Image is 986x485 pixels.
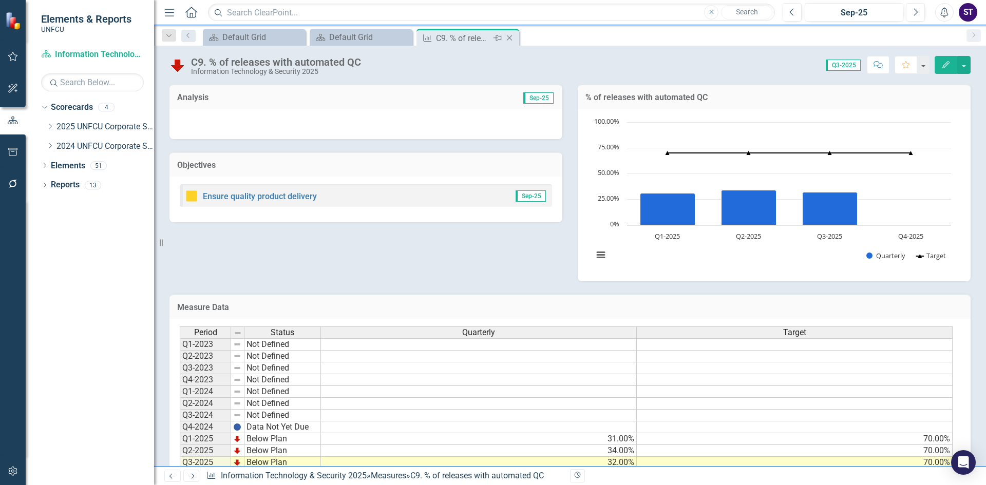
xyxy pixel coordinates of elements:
div: ST [959,3,977,22]
td: 70.00% [637,457,953,469]
a: Default Grid [205,31,303,44]
td: Not Defined [244,398,321,410]
td: Not Defined [244,362,321,374]
a: Information Technology & Security 2025 [41,49,144,61]
a: 2024 UNFCU Corporate Scorecard [56,141,154,152]
td: Not Defined [244,410,321,421]
td: 70.00% [637,445,953,457]
span: Search [736,8,758,16]
img: Caution [185,190,198,202]
h3: % of releases with automated QC [585,93,963,102]
img: 8DAGhfEEPCf229AAAAAElFTkSuQmCC [233,399,241,408]
div: C9. % of releases with automated QC [191,56,361,68]
td: Q3-2024 [180,410,231,421]
td: Not Defined [244,386,321,398]
td: Data Not Yet Due [244,421,321,433]
img: 8DAGhfEEPCf229AAAAAElFTkSuQmCC [234,329,242,337]
td: Q3-2025 [180,457,231,469]
text: Q1-2025 [655,231,680,241]
td: 32.00% [321,457,637,469]
text: 25.00% [598,193,619,203]
h3: Measure Data [177,303,963,312]
path: Q1-2025, 31. Quarterly. [640,193,695,225]
img: TnMDeAgwAPMxUmUi88jYAAAAAElFTkSuQmCC [233,458,241,467]
td: Below Plan [244,445,321,457]
a: Information Technology & Security 2025 [221,471,367,480]
h3: Analysis [177,93,366,102]
text: 75.00% [598,142,619,151]
a: 2025 UNFCU Corporate Scorecard [56,121,154,133]
td: Not Defined [244,338,321,351]
g: Target, series 2 of 2. Line with 4 data points. [666,151,913,155]
input: Search ClearPoint... [208,4,775,22]
td: Q4-2024 [180,421,231,433]
span: Sep-25 [523,92,554,104]
div: 4 [98,103,115,112]
a: Measures [371,471,406,480]
div: C9. % of releases with automated QC [410,471,544,480]
button: Show Quarterly [866,251,905,260]
img: TnMDeAgwAPMxUmUi88jYAAAAAElFTkSuQmCC [233,435,241,443]
td: 34.00% [321,445,637,457]
div: Open Intercom Messenger [951,450,976,475]
input: Search Below... [41,73,144,91]
span: Target [783,328,806,337]
path: Q1-2025, 70. Target. [666,151,670,155]
div: Sep-25 [808,7,900,19]
a: Scorecards [51,102,93,113]
img: BgCOk07PiH71IgAAAABJRU5ErkJggg== [233,423,241,431]
span: Elements & Reports [41,13,131,25]
a: Ensure quality product delivery [203,191,317,201]
td: Below Plan [244,433,321,445]
div: C9. % of releases with automated QC [436,32,491,45]
path: Q2-2025, 34. Quarterly. [722,190,776,225]
svg: Interactive chart [588,117,956,271]
img: 8DAGhfEEPCf229AAAAAElFTkSuQmCC [233,376,241,384]
img: TnMDeAgwAPMxUmUi88jYAAAAAElFTkSuQmCC [233,447,241,455]
text: Q3-2025 [817,231,842,241]
div: Information Technology & Security 2025 [191,68,361,75]
span: Q3-2025 [826,60,861,71]
span: Quarterly [462,328,495,337]
td: Q2-2023 [180,351,231,362]
img: Below Plan [169,57,186,73]
button: Show Target [916,251,946,260]
a: Default Grid [312,31,410,44]
button: Sep-25 [805,3,903,22]
img: 8DAGhfEEPCf229AAAAAElFTkSuQmCC [233,340,241,348]
img: ClearPoint Strategy [5,11,23,29]
img: 8DAGhfEEPCf229AAAAAElFTkSuQmCC [233,411,241,419]
td: Q2-2025 [180,445,231,457]
div: 51 [90,161,107,170]
text: 50.00% [598,168,619,177]
span: Status [271,328,294,337]
text: Q4-2025 [898,231,923,241]
path: Q3-2025, 32. Quarterly. [803,192,858,225]
path: Q2-2025, 70. Target. [747,151,751,155]
text: 100.00% [594,117,619,126]
img: 8DAGhfEEPCf229AAAAAElFTkSuQmCC [233,364,241,372]
td: Q1-2024 [180,386,231,398]
div: Default Grid [222,31,303,44]
div: » » [206,470,562,482]
td: Q4-2023 [180,374,231,386]
text: 0% [610,219,619,228]
a: Reports [51,179,80,191]
img: 8DAGhfEEPCf229AAAAAElFTkSuQmCC [233,387,241,396]
small: UNFCU [41,25,131,33]
td: Q3-2023 [180,362,231,374]
h3: Objectives [177,161,555,170]
button: View chart menu, Chart [594,248,608,262]
text: Q2-2025 [736,231,761,241]
td: Not Defined [244,351,321,362]
path: Q4-2025, 70. Target. [909,151,913,155]
td: 70.00% [637,433,953,445]
span: Sep-25 [516,190,546,202]
div: Default Grid [329,31,410,44]
div: 13 [85,181,101,189]
div: Chart. Highcharts interactive chart. [588,117,960,271]
button: Search [721,5,772,20]
td: Q1-2025 [180,433,231,445]
path: Q3-2025, 70. Target. [828,151,832,155]
td: 31.00% [321,433,637,445]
